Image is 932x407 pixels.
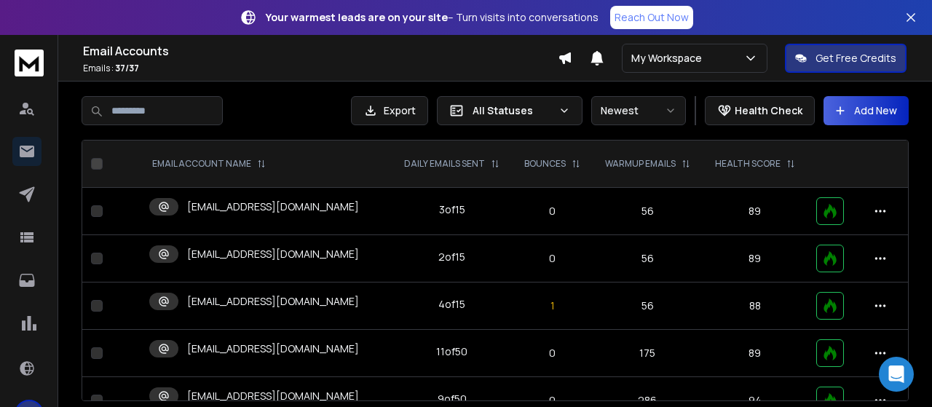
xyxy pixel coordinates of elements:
[785,44,907,73] button: Get Free Credits
[187,247,359,261] p: [EMAIL_ADDRESS][DOMAIN_NAME]
[83,63,558,74] p: Emails :
[83,42,558,60] h1: Email Accounts
[631,51,708,66] p: My Workspace
[824,96,909,125] button: Add New
[436,344,467,359] div: 11 of 50
[715,158,781,170] p: HEALTH SCORE
[266,10,448,24] strong: Your warmest leads are on your site
[187,199,359,214] p: [EMAIL_ADDRESS][DOMAIN_NAME]
[187,294,359,309] p: [EMAIL_ADDRESS][DOMAIN_NAME]
[703,330,807,377] td: 89
[438,297,465,312] div: 4 of 15
[705,96,815,125] button: Health Check
[524,158,566,170] p: BOUNCES
[404,158,485,170] p: DAILY EMAILS SENT
[439,202,465,217] div: 3 of 15
[610,6,693,29] a: Reach Out Now
[593,235,703,282] td: 56
[152,158,266,170] div: EMAIL ACCOUNT NAME
[521,299,584,313] p: 1
[266,10,599,25] p: – Turn visits into conversations
[351,96,428,125] button: Export
[591,96,686,125] button: Newest
[815,51,896,66] p: Get Free Credits
[438,250,465,264] div: 2 of 15
[473,103,553,118] p: All Statuses
[605,158,676,170] p: WARMUP EMAILS
[521,204,584,218] p: 0
[703,188,807,235] td: 89
[593,188,703,235] td: 56
[15,50,44,76] img: logo
[187,389,359,403] p: [EMAIL_ADDRESS][DOMAIN_NAME]
[615,10,689,25] p: Reach Out Now
[593,330,703,377] td: 175
[735,103,802,118] p: Health Check
[521,346,584,360] p: 0
[879,357,914,392] div: Open Intercom Messenger
[115,62,139,74] span: 37 / 37
[703,235,807,282] td: 89
[593,282,703,330] td: 56
[187,341,359,356] p: [EMAIL_ADDRESS][DOMAIN_NAME]
[521,251,584,266] p: 0
[438,392,467,406] div: 9 of 50
[703,282,807,330] td: 88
